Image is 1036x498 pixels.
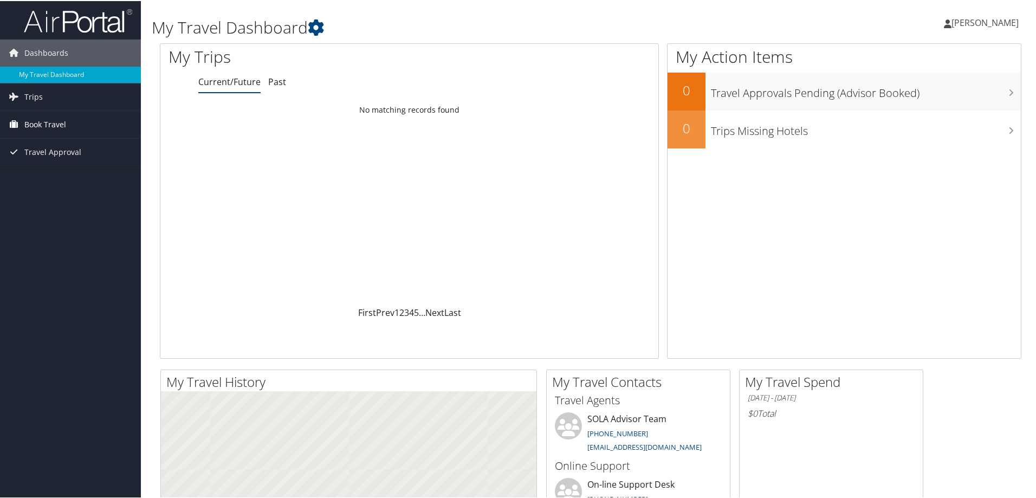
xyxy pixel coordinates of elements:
h3: Online Support [555,457,722,473]
h3: Trips Missing Hotels [711,117,1021,138]
a: 4 [409,306,414,318]
a: [PERSON_NAME] [944,5,1029,38]
span: [PERSON_NAME] [951,16,1019,28]
a: 1 [394,306,399,318]
h1: My Travel Dashboard [152,15,737,38]
h6: Total [748,406,915,418]
span: Dashboards [24,38,68,66]
h2: My Travel History [166,372,536,390]
a: First [358,306,376,318]
a: 2 [399,306,404,318]
h1: My Action Items [668,44,1021,67]
img: airportal-logo.png [24,7,132,33]
h3: Travel Approvals Pending (Advisor Booked) [711,79,1021,100]
a: Current/Future [198,75,261,87]
a: 3 [404,306,409,318]
a: Next [425,306,444,318]
span: Trips [24,82,43,109]
span: Book Travel [24,110,66,137]
a: Past [268,75,286,87]
td: No matching records found [160,99,658,119]
span: $0 [748,406,757,418]
h2: 0 [668,80,705,99]
h2: My Travel Spend [745,372,923,390]
a: 0Travel Approvals Pending (Advisor Booked) [668,72,1021,109]
a: [EMAIL_ADDRESS][DOMAIN_NAME] [587,441,702,451]
a: Prev [376,306,394,318]
span: … [419,306,425,318]
h6: [DATE] - [DATE] [748,392,915,402]
h2: My Travel Contacts [552,372,730,390]
h3: Travel Agents [555,392,722,407]
h1: My Trips [169,44,443,67]
a: 5 [414,306,419,318]
h2: 0 [668,118,705,137]
a: [PHONE_NUMBER] [587,428,648,437]
span: Travel Approval [24,138,81,165]
li: SOLA Advisor Team [549,411,727,456]
a: 0Trips Missing Hotels [668,109,1021,147]
a: Last [444,306,461,318]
